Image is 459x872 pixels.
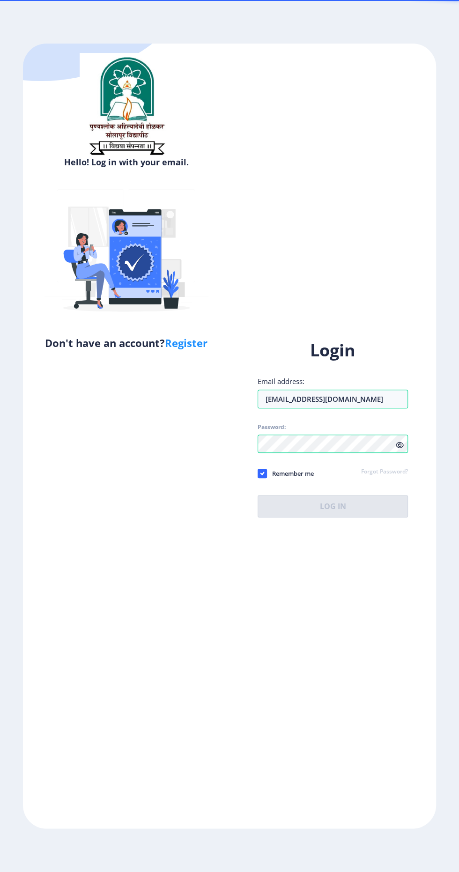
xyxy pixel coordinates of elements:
[361,468,408,476] a: Forgot Password?
[80,53,173,159] img: sulogo.png
[258,339,408,362] h1: Login
[258,390,408,408] input: Email address
[267,468,314,479] span: Remember me
[258,495,408,517] button: Log In
[165,336,207,350] a: Register
[30,156,222,168] h6: Hello! Log in with your email.
[258,423,286,431] label: Password:
[30,335,222,350] h5: Don't have an account?
[44,171,208,335] img: Verified-rafiki.svg
[258,377,304,386] label: Email address:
